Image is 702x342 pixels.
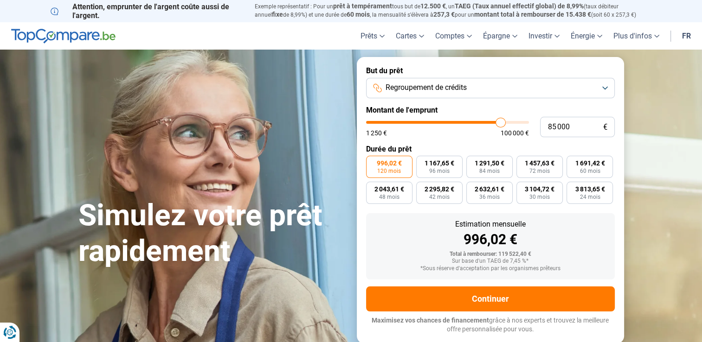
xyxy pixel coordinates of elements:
[355,22,390,50] a: Prêts
[366,66,615,75] label: But du prêt
[372,317,489,324] span: Maximisez vos chances de financement
[430,22,477,50] a: Comptes
[11,29,116,44] img: TopCompare
[374,251,607,258] div: Total à rembourser: 119 522,40 €
[477,22,523,50] a: Épargne
[374,258,607,265] div: Sur base d'un TAEG de 7,45 %*
[425,186,454,192] span: 2 295,82 €
[366,286,615,311] button: Continuer
[479,168,500,174] span: 84 mois
[386,82,467,93] span: Regroupement de crédits
[475,160,504,166] span: 1 291,50 €
[366,106,615,114] label: Montant de l'emprunt
[608,22,665,50] a: Plus d'infos
[474,11,591,18] span: montant total à rembourser de 15.438 €
[425,160,454,166] span: 1 167,65 €
[580,194,600,200] span: 24 mois
[479,194,500,200] span: 36 mois
[429,194,450,200] span: 42 mois
[51,2,244,20] p: Attention, emprunter de l'argent coûte aussi de l'argent.
[366,130,387,136] span: 1 250 €
[366,78,615,98] button: Regroupement de crédits
[529,168,550,174] span: 72 mois
[523,22,565,50] a: Investir
[475,186,504,192] span: 2 632,61 €
[565,22,608,50] a: Énergie
[374,221,607,228] div: Estimation mensuelle
[433,11,455,18] span: 257,3 €
[575,160,605,166] span: 1 691,42 €
[580,168,600,174] span: 60 mois
[374,266,607,272] div: *Sous réserve d'acceptation par les organismes prêteurs
[272,11,283,18] span: fixe
[529,194,550,200] span: 30 mois
[347,11,370,18] span: 60 mois
[255,2,652,19] p: Exemple représentatif : Pour un tous but de , un (taux débiteur annuel de 8,99%) et une durée de ...
[676,22,696,50] a: fr
[366,145,615,153] label: Durée du prêt
[78,198,346,269] h1: Simulez votre prêt rapidement
[429,168,450,174] span: 96 mois
[575,186,605,192] span: 3 813,65 €
[420,2,446,10] span: 12.500 €
[377,168,401,174] span: 120 mois
[374,186,404,192] span: 2 043,61 €
[525,160,554,166] span: 1 457,63 €
[390,22,430,50] a: Cartes
[333,2,392,10] span: prêt à tempérament
[377,160,402,166] span: 996,02 €
[379,194,399,200] span: 48 mois
[455,2,584,10] span: TAEG (Taux annuel effectif global) de 8,99%
[366,316,615,334] p: grâce à nos experts et trouvez la meilleure offre personnalisée pour vous.
[525,186,554,192] span: 3 104,72 €
[501,130,529,136] span: 100 000 €
[603,123,607,131] span: €
[374,233,607,247] div: 996,02 €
